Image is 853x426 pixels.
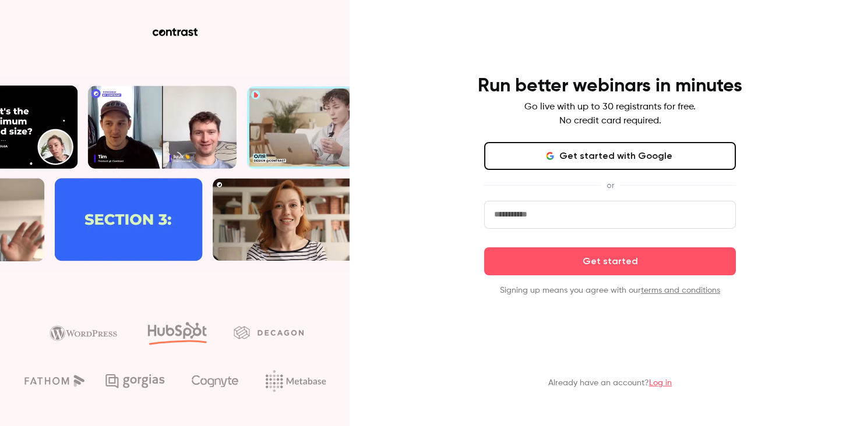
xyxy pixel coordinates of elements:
[649,379,672,387] a: Log in
[484,285,736,296] p: Signing up means you agree with our
[524,100,696,128] p: Go live with up to 30 registrants for free. No credit card required.
[478,74,742,98] h4: Run better webinars in minutes
[548,377,672,389] p: Already have an account?
[484,247,736,275] button: Get started
[234,326,304,339] img: decagon
[641,286,720,294] a: terms and conditions
[601,179,620,191] span: or
[484,142,736,170] button: Get started with Google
